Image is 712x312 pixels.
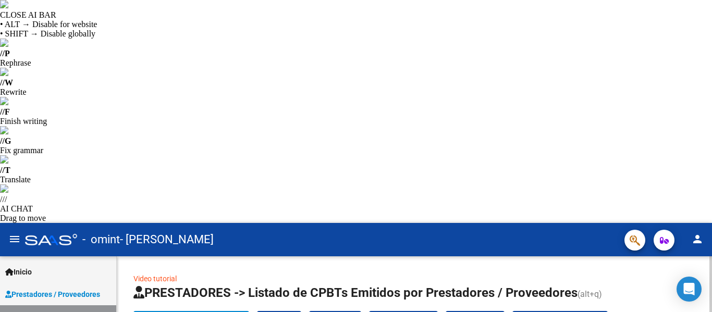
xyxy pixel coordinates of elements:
span: (alt+q) [578,289,602,299]
mat-icon: person [691,233,704,245]
span: Prestadores / Proveedores [5,289,100,300]
span: PRESTADORES -> Listado de CPBTs Emitidos por Prestadores / Proveedores [133,285,578,300]
span: - [PERSON_NAME] [120,228,214,251]
span: Inicio [5,266,32,278]
a: Video tutorial [133,274,177,283]
mat-icon: menu [8,233,21,245]
span: - omint [82,228,120,251]
div: Open Intercom Messenger [677,277,702,302]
